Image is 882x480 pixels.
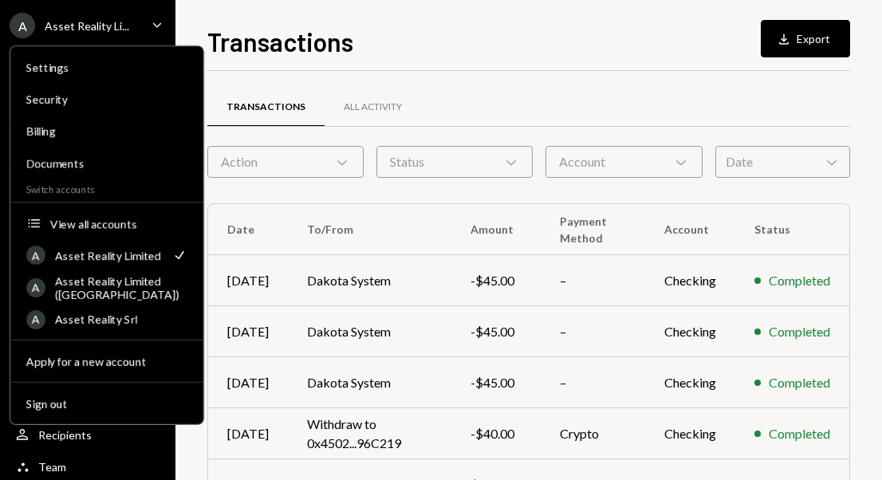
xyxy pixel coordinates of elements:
[769,322,830,341] div: Completed
[541,306,645,357] td: –
[227,271,269,290] div: [DATE]
[769,271,830,290] div: Completed
[55,313,187,326] div: Asset Reality Srl
[227,322,269,341] div: [DATE]
[26,156,187,170] div: Documents
[769,373,830,392] div: Completed
[541,408,645,459] td: Crypto
[645,357,735,408] td: Checking
[451,204,541,255] th: Amount
[26,310,45,329] div: A
[17,348,197,376] button: Apply for a new account
[645,408,735,459] td: Checking
[207,146,364,178] div: Action
[55,249,162,262] div: Asset Reality Limited
[26,355,187,368] div: Apply for a new account
[471,373,522,392] div: -$45.00
[471,424,522,443] div: -$40.00
[17,273,197,301] a: AAsset Reality Limited ([GEOGRAPHIC_DATA])
[226,100,305,114] div: Transactions
[26,397,187,411] div: Sign out
[26,92,187,106] div: Security
[10,420,166,449] a: Recipients
[17,210,197,238] button: View all accounts
[227,424,269,443] div: [DATE]
[761,20,850,57] button: Export
[541,204,645,255] th: Payment Method
[17,85,197,113] a: Security
[45,19,129,33] div: Asset Reality Li...
[26,124,187,138] div: Billing
[17,53,197,81] a: Settings
[17,116,197,145] a: Billing
[769,424,830,443] div: Completed
[288,204,451,255] th: To/From
[17,305,197,333] a: AAsset Reality Srl
[10,13,35,38] div: A
[288,408,451,459] td: Withdraw to 0x4502...96C219
[10,180,203,195] div: Switch accounts
[26,278,45,297] div: A
[715,146,850,178] div: Date
[207,87,325,128] a: Transactions
[288,357,451,408] td: Dakota System
[471,271,522,290] div: -$45.00
[50,217,187,230] div: View all accounts
[645,255,735,306] td: Checking
[645,204,735,255] th: Account
[471,322,522,341] div: -$45.00
[288,306,451,357] td: Dakota System
[38,428,92,442] div: Recipients
[26,61,187,74] div: Settings
[38,460,66,474] div: Team
[26,246,45,265] div: A
[541,357,645,408] td: –
[541,255,645,306] td: –
[288,255,451,306] td: Dakota System
[55,274,187,301] div: Asset Reality Limited ([GEOGRAPHIC_DATA])
[325,87,421,128] a: All Activity
[208,204,288,255] th: Date
[735,204,849,255] th: Status
[207,26,353,57] h1: Transactions
[376,146,533,178] div: Status
[227,373,269,392] div: [DATE]
[645,306,735,357] td: Checking
[344,100,402,114] div: All Activity
[17,148,197,177] a: Documents
[17,390,197,419] button: Sign out
[545,146,702,178] div: Account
